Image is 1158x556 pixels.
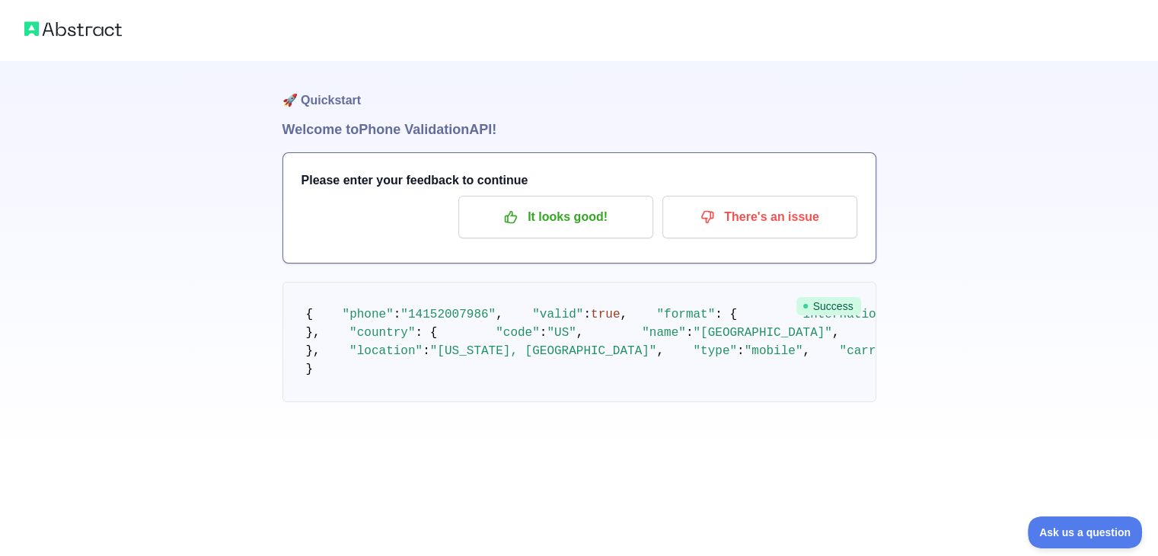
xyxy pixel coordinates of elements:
[656,344,664,358] span: ,
[394,308,401,321] span: :
[576,326,584,340] span: ,
[540,326,547,340] span: :
[532,308,583,321] span: "valid"
[832,326,840,340] span: ,
[282,119,876,140] h1: Welcome to Phone Validation API!
[343,308,394,321] span: "phone"
[400,308,496,321] span: "14152007986"
[416,326,438,340] span: : {
[430,344,657,358] span: "[US_STATE], [GEOGRAPHIC_DATA]"
[583,308,591,321] span: :
[662,196,857,238] button: There's an issue
[349,344,423,358] span: "location"
[796,297,861,315] span: Success
[301,171,857,190] h3: Please enter your feedback to continue
[715,308,737,321] span: : {
[496,326,540,340] span: "code"
[802,344,810,358] span: ,
[282,61,876,119] h1: 🚀 Quickstart
[1028,516,1143,548] iframe: Toggle Customer Support
[591,308,620,321] span: true
[693,344,737,358] span: "type"
[496,308,503,321] span: ,
[349,326,415,340] span: "country"
[745,344,803,358] span: "mobile"
[656,308,715,321] span: "format"
[24,18,122,40] img: Abstract logo
[674,204,846,230] p: There's an issue
[737,344,745,358] span: :
[470,204,642,230] p: It looks good!
[458,196,653,238] button: It looks good!
[642,326,686,340] span: "name"
[839,344,904,358] span: "carrier"
[306,308,314,321] span: {
[620,308,627,321] span: ,
[693,326,831,340] span: "[GEOGRAPHIC_DATA]"
[547,326,576,340] span: "US"
[423,344,430,358] span: :
[796,308,905,321] span: "international"
[686,326,694,340] span: :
